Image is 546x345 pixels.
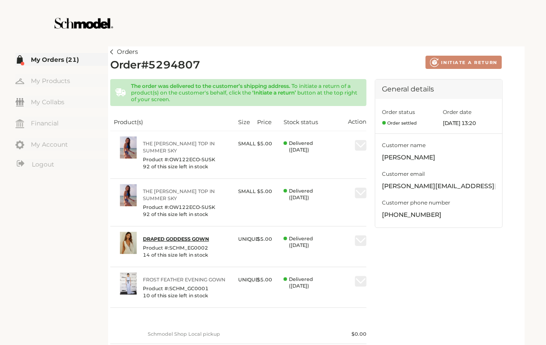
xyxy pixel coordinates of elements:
span: Delivered [289,188,340,194]
span: Action [348,118,366,125]
span: Order status [382,109,415,115]
span: Customer name [382,141,495,150]
span: Customer email [382,170,495,178]
span: $ 5.00 [257,140,272,147]
span: 14 of this size left in stock [143,251,231,258]
a: Draped Goddess Gown [143,235,231,243]
span: [DATE] 13:20 [443,120,495,126]
span: $ 5.00 [257,277,272,283]
span: Transaction Settled [284,235,340,249]
span: 92 of this size left in stock [143,163,231,170]
span: [PHONE_NUMBER] [382,210,495,220]
span: 10 of this size left in stock [143,292,231,299]
div: SMALL [238,184,256,198]
h2: Order # 5294807 [110,59,200,72]
div: Menu [15,53,108,171]
span: General details [382,85,434,93]
a: My Account [15,138,108,151]
span: $ 5.00 [257,236,272,242]
a: The [PERSON_NAME] Top in Summer Sky [143,140,231,154]
button: INITIATE A RETURN [426,56,502,69]
img: my-financial.svg [15,119,24,128]
span: $ 5.00 [257,188,272,194]
span: [PERSON_NAME] [382,152,495,163]
span: The order was delivered to the customer’s shipping address. [131,83,290,89]
span: ‘Initiate a return’ [252,89,296,96]
div: UNIQUE [238,232,258,246]
span: Delivered [289,140,340,147]
span: Delivered [289,235,340,242]
a: My Orders (21) [15,53,108,66]
span: Transaction Settled [284,276,340,289]
span: Product #: OW122ECO-SUSK [143,204,231,211]
a: Frost Feather Evening Gown [143,276,231,283]
th: Size [235,113,254,131]
span: Product #: SCHM_EG0002 [143,244,231,251]
img: my-account.svg [15,140,24,149]
span: kavya+hayat@providence.pw [382,181,495,192]
a: My Products [15,74,108,87]
img: my-order.svg [15,55,24,64]
th: Price [254,113,280,131]
a: The [PERSON_NAME] Top in Summer Sky [143,188,231,202]
span: Customer phone number [382,198,495,207]
span: Order settled [382,120,417,126]
a: Orders [110,47,138,57]
span: 92 of this size left in stock [143,211,231,218]
img: left-arrow.svg [110,49,113,54]
img: my-friends.svg [15,98,24,106]
span: $ 0.00 [352,331,366,337]
th: Product(s) [110,113,235,131]
span: INITIATE A RETURN [441,60,497,65]
a: Financial [15,117,108,129]
span: Product #: SCHM_GC0001 [143,285,231,292]
img: my-hanger.svg [15,77,24,86]
span: Order date [443,109,472,115]
th: Stock status [280,113,332,131]
span: Product #: OW122ECO-SUSK [143,156,231,163]
div: UNIQUE [238,273,258,287]
div: SMALL [238,136,256,151]
a: Logout [15,159,108,170]
span: Schmodel Shop Local pickup [148,331,220,337]
span: Transaction Settled [284,140,340,153]
a: My Collabs [15,95,108,108]
span: Delivered [289,276,340,283]
div: To initiate a return of a product(s) on the customer's behalf, click the button at the top right ... [126,83,359,102]
span: Transaction Settled [284,188,340,201]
